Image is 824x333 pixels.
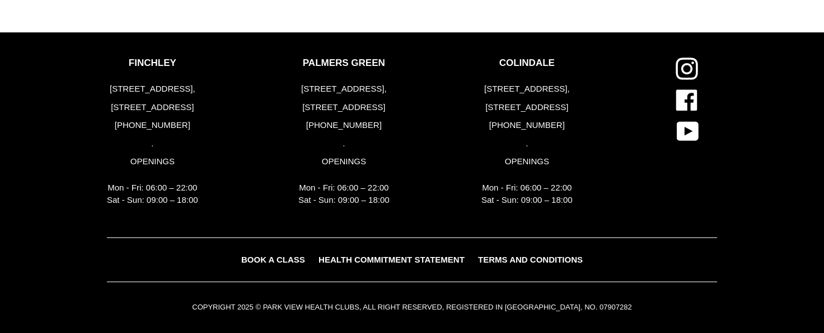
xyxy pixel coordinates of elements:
span: BOOK A CLASS [241,255,305,264]
p: Mon - Fri: 06:00 – 22:00 Sat - Sun: 09:00 – 18:00 [107,182,198,207]
a: HEALTH COMMITMENT STATEMENT [313,252,470,268]
p: [STREET_ADDRESS] [481,101,573,114]
p: [STREET_ADDRESS], [481,83,573,96]
p: FINCHLEY [107,58,198,69]
p: [STREET_ADDRESS] [298,101,390,114]
a: TERMS AND CONDITIONS [472,252,588,268]
p: Mon - Fri: 06:00 – 22:00 Sat - Sun: 09:00 – 18:00 [481,182,573,207]
p: OPENINGS [481,155,573,168]
p: . [107,137,198,150]
small: COPYRIGHT 2025 © PARK VIEW HEALTH CLUBS, ALL RIGHT RESERVED, REGISTERED IN [GEOGRAPHIC_DATA], NO.... [192,303,631,311]
p: OPENINGS [298,155,390,168]
p: Mon - Fri: 06:00 – 22:00 Sat - Sun: 09:00 – 18:00 [298,182,390,207]
p: . [298,137,390,150]
p: OPENINGS [107,155,198,168]
span: HEALTH COMMITMENT STATEMENT [319,255,465,264]
span: TERMS AND CONDITIONS [478,255,583,264]
p: [STREET_ADDRESS] [107,101,198,114]
a: BOOK A CLASS [236,252,311,268]
p: [PHONE_NUMBER] [298,119,390,132]
p: [STREET_ADDRESS], [298,83,390,96]
p: PALMERS GREEN [298,58,390,69]
p: [PHONE_NUMBER] [107,119,198,132]
p: . [481,137,573,150]
p: [PHONE_NUMBER] [481,119,573,132]
p: COLINDALE [481,58,573,69]
p: [STREET_ADDRESS], [107,83,198,96]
